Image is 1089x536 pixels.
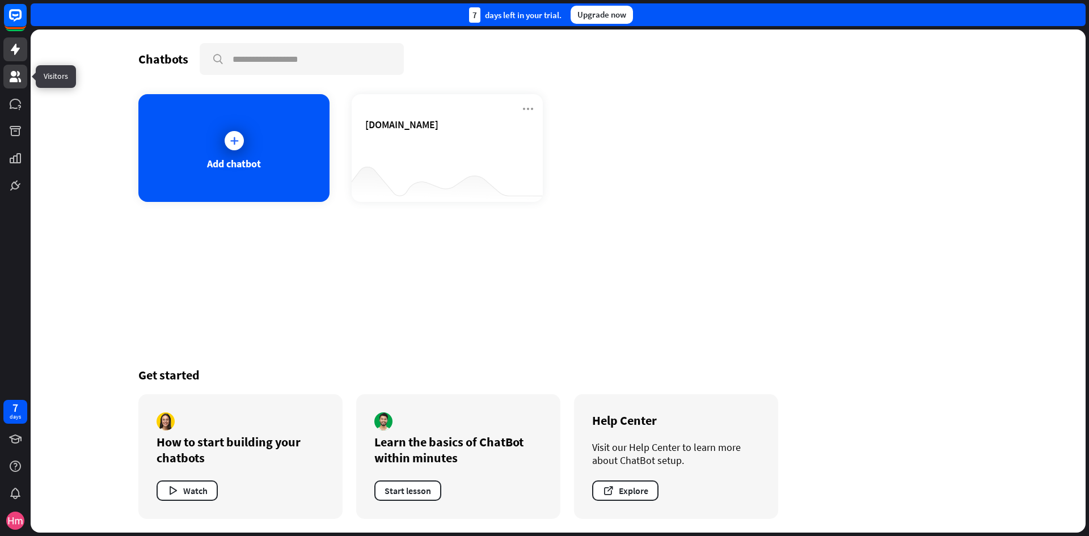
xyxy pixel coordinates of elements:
div: days [10,413,21,421]
button: Watch [157,480,218,501]
img: author [374,412,392,431]
button: Open LiveChat chat widget [9,5,43,39]
div: Chatbots [138,51,188,67]
div: 7 [469,7,480,23]
a: 7 days [3,400,27,424]
div: Learn the basics of ChatBot within minutes [374,434,542,466]
div: Get started [138,367,978,383]
div: Upgrade now [571,6,633,24]
img: author [157,412,175,431]
button: Explore [592,480,659,501]
button: Start lesson [374,480,441,501]
div: Visit our Help Center to learn more about ChatBot setup. [592,441,760,467]
div: How to start building your chatbots [157,434,324,466]
span: nyloncoffee.com [365,118,438,131]
div: Help Center [592,412,760,428]
div: Add chatbot [207,157,261,170]
div: 7 [12,403,18,413]
div: days left in your trial. [469,7,562,23]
